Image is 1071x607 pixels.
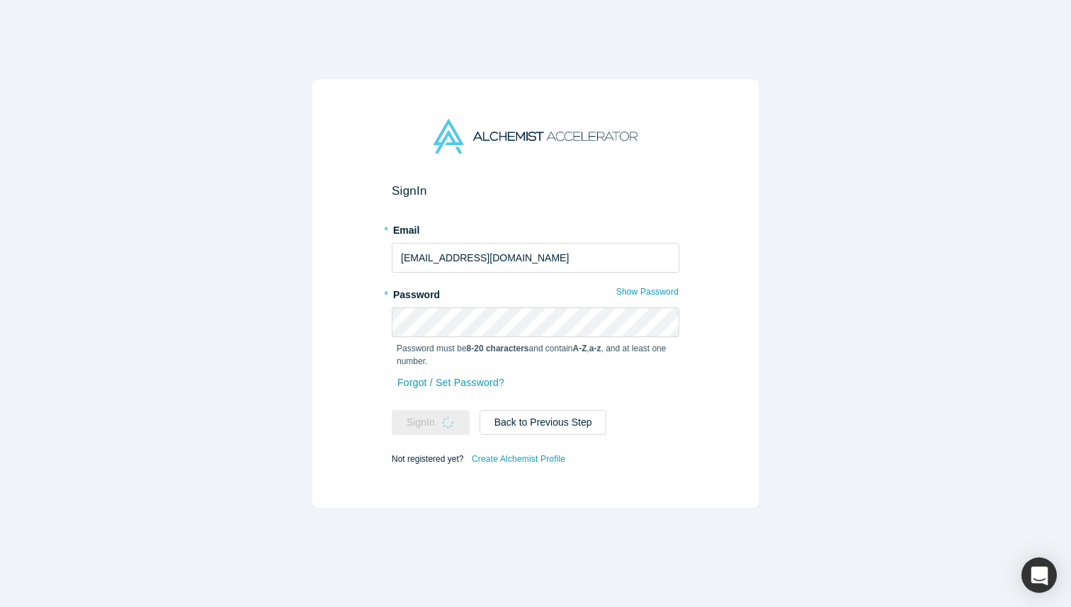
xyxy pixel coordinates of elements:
button: Back to Previous Step [480,410,607,435]
button: SignIn [392,410,470,435]
span: Not registered yet? [392,454,463,464]
p: Password must be and contain , , and at least one number. [397,342,674,368]
img: Alchemist Accelerator Logo [433,119,637,154]
strong: 8-20 characters [467,344,529,353]
label: Password [392,283,679,302]
label: Email [392,218,679,238]
a: Create Alchemist Profile [471,450,566,468]
a: Forgot / Set Password? [397,370,505,395]
h2: Sign In [392,183,679,198]
button: Show Password [616,283,679,301]
strong: a-z [589,344,601,353]
strong: A-Z [573,344,587,353]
